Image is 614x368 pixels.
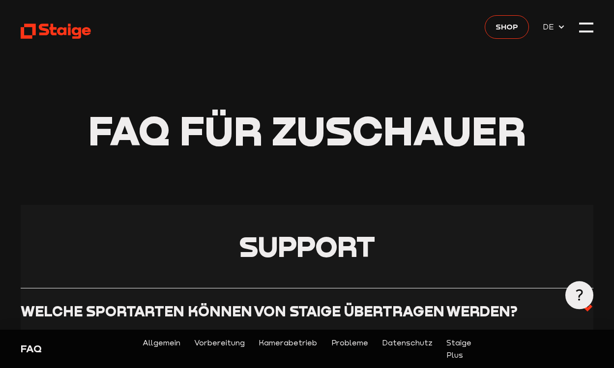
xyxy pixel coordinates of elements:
a: Shop [485,15,529,39]
span: DE [543,21,557,33]
span: Shop [496,21,518,33]
div: FAQ [21,342,156,356]
a: Probleme [331,337,368,361]
h3: Welche Sportarten können von Staige übertragen werden? [21,302,518,319]
span: Support [239,229,375,263]
a: Kamerabetrieb [259,337,317,361]
a: Staige Plus [446,337,471,361]
a: Allgemein [143,337,180,361]
span: für Zuschauer [179,106,526,154]
span: FAQ [88,106,170,154]
a: Vorbereitung [194,337,245,361]
a: Datenschutz [382,337,433,361]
